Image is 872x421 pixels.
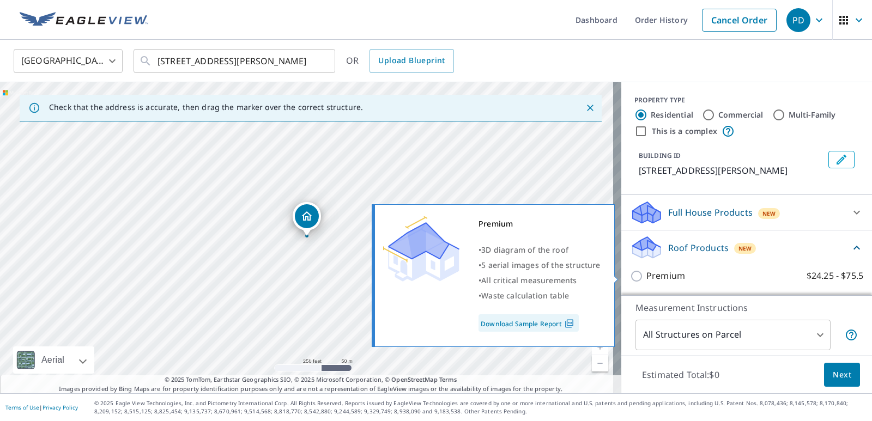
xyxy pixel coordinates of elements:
p: Check that the address is accurate, then drag the marker over the correct structure. [49,102,363,112]
span: 5 aerial images of the structure [481,260,600,270]
span: All critical measurements [481,275,577,285]
span: Next [833,368,851,382]
p: [STREET_ADDRESS][PERSON_NAME] [639,164,824,177]
div: • [479,273,601,288]
div: • [479,288,601,303]
div: • [479,242,601,258]
label: Multi-Family [789,109,836,120]
div: Aerial [13,346,94,374]
div: Aerial [38,346,68,374]
span: Waste calculation table [481,290,569,301]
img: Pdf Icon [562,319,577,328]
span: New [762,209,776,218]
p: BUILDING ID [639,151,681,160]
div: PROPERTY TYPE [634,95,859,105]
button: Close [583,101,597,115]
p: | [5,404,78,411]
a: Download Sample Report [479,314,579,332]
label: This is a complex [652,126,717,137]
span: © 2025 TomTom, Earthstar Geographics SIO, © 2025 Microsoft Corporation, © [165,375,457,385]
p: Full House Products [668,206,753,219]
p: © 2025 Eagle View Technologies, Inc. and Pictometry International Corp. All Rights Reserved. Repo... [94,399,867,416]
a: Terms [439,375,457,383]
label: Commercial [718,109,764,120]
p: Measurement Instructions [635,301,858,314]
input: Search by address or latitude-longitude [158,46,313,76]
div: Roof ProductsNew [630,235,863,260]
a: Current Level 17, Zoom Out [592,355,608,371]
div: Full House ProductsNew [630,199,863,225]
div: All Structures on Parcel [635,320,831,350]
button: Edit building 1 [828,151,855,168]
div: • [479,258,601,273]
div: Dropped pin, building 1, Residential property, 61 Stanton Ln Mystic, CT 06355 [293,202,321,236]
button: Next [824,363,860,387]
p: $24.25 - $75.5 [807,269,863,283]
div: PD [786,8,810,32]
span: 3D diagram of the roof [481,245,568,255]
span: New [738,244,752,253]
img: Premium [383,216,459,282]
p: Roof Products [668,241,729,254]
p: Premium [646,269,685,283]
div: [GEOGRAPHIC_DATA] [14,46,123,76]
div: Premium [479,216,601,231]
span: Upload Blueprint [378,54,445,68]
img: EV Logo [20,12,148,28]
div: OR [346,49,454,73]
label: Residential [651,109,693,120]
a: Privacy Policy [43,404,78,411]
a: Upload Blueprint [370,49,453,73]
a: Terms of Use [5,404,39,411]
a: Cancel Order [702,9,777,32]
a: OpenStreetMap [391,375,437,383]
p: Estimated Total: $0 [633,363,728,387]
